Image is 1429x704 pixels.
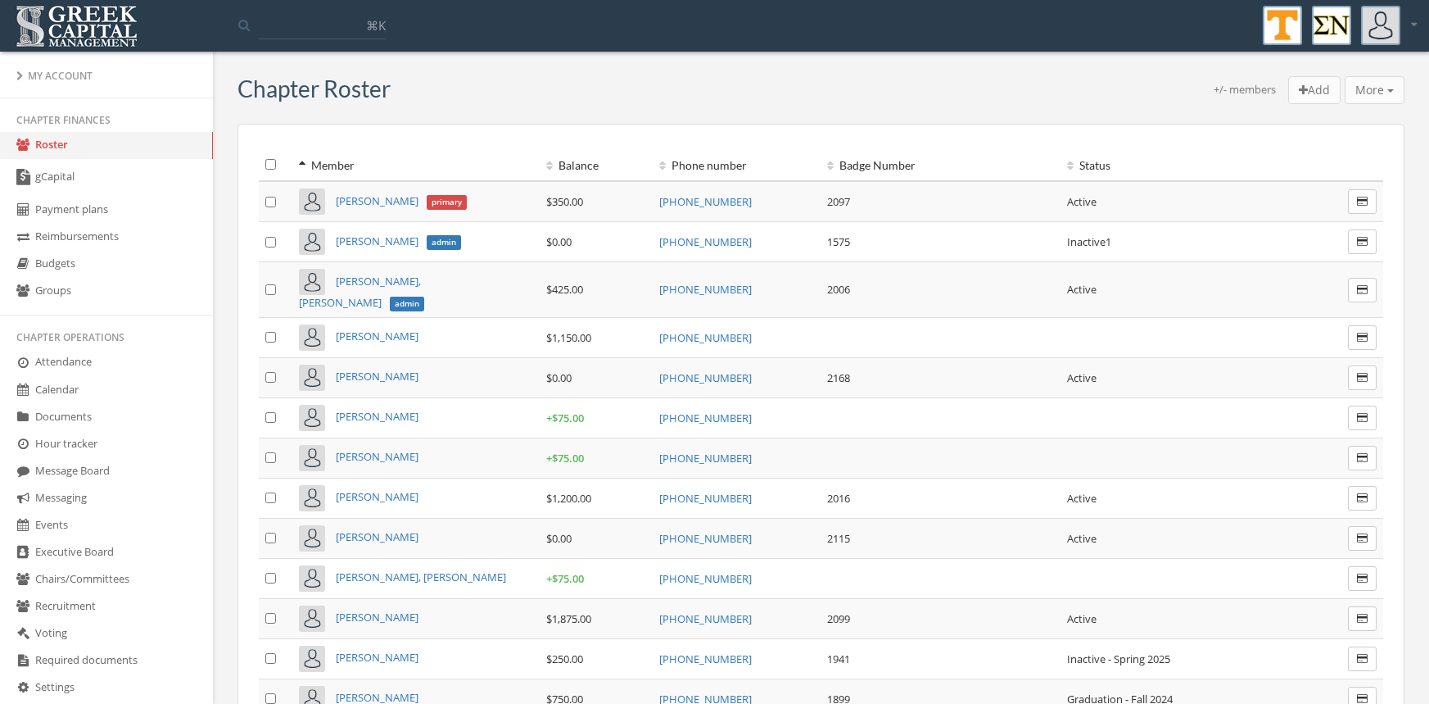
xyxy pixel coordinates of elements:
span: $425.00 [546,282,583,297]
div: +/- members [1214,82,1276,105]
span: + $75.00 [546,571,584,586]
span: [PERSON_NAME], [PERSON_NAME] [299,274,421,311]
td: Inactive - Spring 2025 [1060,638,1300,679]
span: [PERSON_NAME] [336,234,418,248]
td: 2168 [821,357,1060,397]
span: + $75.00 [546,451,584,466]
th: Phone number [653,149,821,181]
div: My Account [16,69,197,83]
td: 2016 [821,478,1060,518]
a: [PHONE_NUMBER] [659,451,752,466]
a: [PERSON_NAME], [PERSON_NAME]admin [299,274,423,311]
span: $0.00 [546,234,572,249]
td: Active [1060,518,1300,558]
td: 1575 [821,222,1060,262]
td: 2115 [821,518,1060,558]
a: [PERSON_NAME] [336,369,418,384]
a: [PHONE_NUMBER] [659,411,752,425]
span: $1,200.00 [546,491,591,506]
span: $0.00 [546,370,572,385]
a: [PERSON_NAME]primary [336,193,466,208]
td: Active [1060,478,1300,518]
td: 1941 [821,638,1060,679]
a: [PERSON_NAME] [336,449,418,464]
span: [PERSON_NAME] [336,193,418,208]
th: Badge Number [821,149,1060,181]
a: [PHONE_NUMBER] [659,531,752,546]
a: [PHONE_NUMBER] [659,370,752,385]
span: primary [427,195,467,210]
td: 2097 [821,181,1060,222]
td: Active [1060,598,1300,638]
a: [PHONE_NUMBER] [659,491,752,506]
a: [PHONE_NUMBER] [659,330,752,345]
td: Active [1060,357,1300,397]
th: Member [292,149,540,181]
a: [PERSON_NAME] [336,489,418,504]
span: admin [427,235,461,250]
span: $350.00 [546,194,583,209]
a: [PHONE_NUMBER] [659,652,752,666]
a: [PERSON_NAME] [336,650,418,665]
a: [PHONE_NUMBER] [659,611,752,626]
a: [PERSON_NAME] [336,329,418,343]
a: [PHONE_NUMBER] [659,194,752,209]
td: Active [1060,181,1300,222]
a: [PERSON_NAME], [PERSON_NAME] [336,570,506,584]
a: [PERSON_NAME] [336,409,418,424]
a: [PERSON_NAME] [336,529,418,544]
span: + $75.00 [546,411,584,425]
a: [PHONE_NUMBER] [659,571,752,586]
td: Active [1060,262,1300,318]
th: Status [1060,149,1300,181]
span: $1,875.00 [546,611,591,626]
h3: Chapter Roster [237,76,391,102]
a: [PHONE_NUMBER] [659,234,752,249]
span: $250.00 [546,652,583,666]
a: [PHONE_NUMBER] [659,282,752,297]
th: Balance [540,149,652,181]
span: $1,150.00 [546,330,591,345]
span: ⌘K [366,17,386,34]
span: admin [390,297,424,311]
a: [PERSON_NAME]admin [336,234,460,248]
td: Inactive1 [1060,222,1300,262]
td: 2099 [821,598,1060,638]
span: $0.00 [546,531,572,546]
a: [PERSON_NAME] [336,610,418,625]
td: 2006 [821,262,1060,318]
